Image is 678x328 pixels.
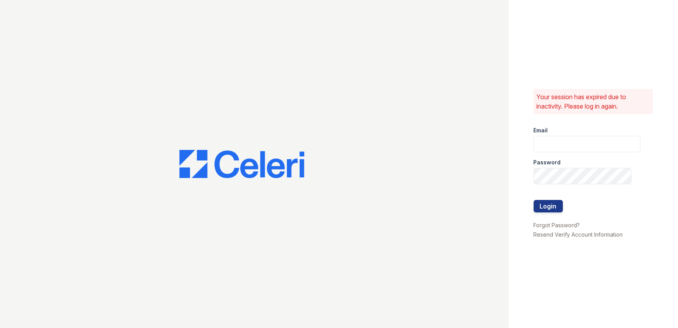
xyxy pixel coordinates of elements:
[534,222,580,228] a: Forgot Password?
[537,92,650,111] p: Your session has expired due to inactivity. Please log in again.
[534,159,561,166] label: Password
[179,150,304,178] img: CE_Logo_Blue-a8612792a0a2168367f1c8372b55b34899dd931a85d93a1a3d3e32e68fde9ad4.png
[534,200,563,212] button: Login
[534,127,548,134] label: Email
[534,231,623,238] a: Resend Verify Account Information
